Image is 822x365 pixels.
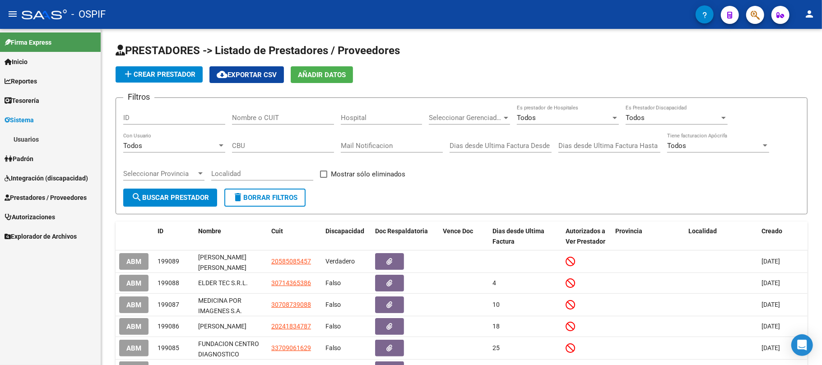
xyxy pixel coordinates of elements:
[126,323,141,331] span: ABM
[198,339,264,358] div: FUNDACION CENTRO DIAGNOSTICO NUCLEAR
[612,222,685,251] datatable-header-cell: Provincia
[5,57,28,67] span: Inicio
[268,222,322,251] datatable-header-cell: Cuit
[439,222,489,251] datatable-header-cell: Vence Doc
[492,227,544,245] span: Dias desde Ultima Factura
[685,222,758,251] datatable-header-cell: Localidad
[123,142,142,150] span: Todos
[217,69,228,80] mat-icon: cloud_download
[217,71,277,79] span: Exportar CSV
[154,222,195,251] datatable-header-cell: ID
[291,66,353,83] button: Añadir Datos
[791,334,813,356] div: Open Intercom Messenger
[224,189,306,207] button: Borrar Filtros
[325,301,341,308] span: Falso
[762,344,780,351] span: [DATE]
[5,193,87,203] span: Prestadores / Proveedores
[123,69,134,79] mat-icon: add
[5,96,39,106] span: Tesorería
[5,115,34,125] span: Sistema
[158,323,179,330] span: 199086
[372,222,439,251] datatable-header-cell: Doc Respaldatoria
[123,91,154,103] h3: Filtros
[489,222,562,251] datatable-header-cell: Dias desde Ultima Factura
[331,169,405,180] span: Mostrar sólo eliminados
[116,66,203,83] button: Crear Prestador
[5,76,37,86] span: Reportes
[298,71,346,79] span: Añadir Datos
[762,279,780,286] span: [DATE]
[126,258,141,266] span: ABM
[322,222,372,251] datatable-header-cell: Discapacidad
[762,301,780,308] span: [DATE]
[688,227,717,235] span: Localidad
[119,275,149,291] button: ABM
[492,323,500,330] span: 18
[126,279,141,287] span: ABM
[325,323,341,330] span: Falso
[198,227,221,235] span: Nombre
[198,296,264,314] div: MEDICINA POR IMAGENES S.A.
[5,37,51,47] span: Firma Express
[492,344,500,351] span: 25
[119,340,149,356] button: ABM
[209,66,284,83] button: Exportar CSV
[271,227,283,235] span: Cuit
[5,231,77,241] span: Explorador de Archivos
[271,258,311,265] span: 20585085457
[123,70,195,79] span: Crear Prestador
[123,170,196,178] span: Seleccionar Provincia
[667,142,686,150] span: Todos
[198,278,264,288] div: ELDER TEC S.R.L.
[71,5,106,24] span: - OSPIF
[131,194,209,202] span: Buscar Prestador
[375,227,428,235] span: Doc Respaldatoria
[5,212,55,222] span: Autorizaciones
[158,227,163,235] span: ID
[566,227,605,245] span: Autorizados a Ver Prestador
[562,222,612,251] datatable-header-cell: Autorizados a Ver Prestador
[158,279,179,286] span: 199088
[325,279,341,286] span: Falso
[762,323,780,330] span: [DATE]
[198,252,264,271] div: [PERSON_NAME] [PERSON_NAME]
[116,44,400,57] span: PRESTADORES -> Listado de Prestadores / Proveedores
[119,296,149,313] button: ABM
[325,227,364,235] span: Discapacidad
[271,279,311,286] span: 30714365386
[7,9,18,19] mat-icon: menu
[762,227,782,235] span: Creado
[325,258,355,265] span: Verdadero
[271,344,311,351] span: 33709061629
[123,189,217,207] button: Buscar Prestador
[131,192,142,203] mat-icon: search
[492,301,500,308] span: 10
[325,344,341,351] span: Falso
[5,154,33,164] span: Padrón
[126,301,141,309] span: ABM
[126,344,141,352] span: ABM
[119,253,149,270] button: ABM
[492,279,496,286] span: 4
[517,114,536,122] span: Todos
[615,227,642,235] span: Provincia
[158,301,179,308] span: 199087
[758,222,808,251] datatable-header-cell: Creado
[158,258,179,265] span: 199089
[119,318,149,335] button: ABM
[232,194,297,202] span: Borrar Filtros
[271,301,311,308] span: 30708739088
[158,344,179,351] span: 199085
[762,258,780,265] span: [DATE]
[271,323,311,330] span: 20241834787
[5,173,88,183] span: Integración (discapacidad)
[804,9,815,19] mat-icon: person
[232,192,243,203] mat-icon: delete
[443,227,473,235] span: Vence Doc
[626,114,645,122] span: Todos
[198,321,264,332] div: [PERSON_NAME]
[195,222,268,251] datatable-header-cell: Nombre
[429,114,502,122] span: Seleccionar Gerenciador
